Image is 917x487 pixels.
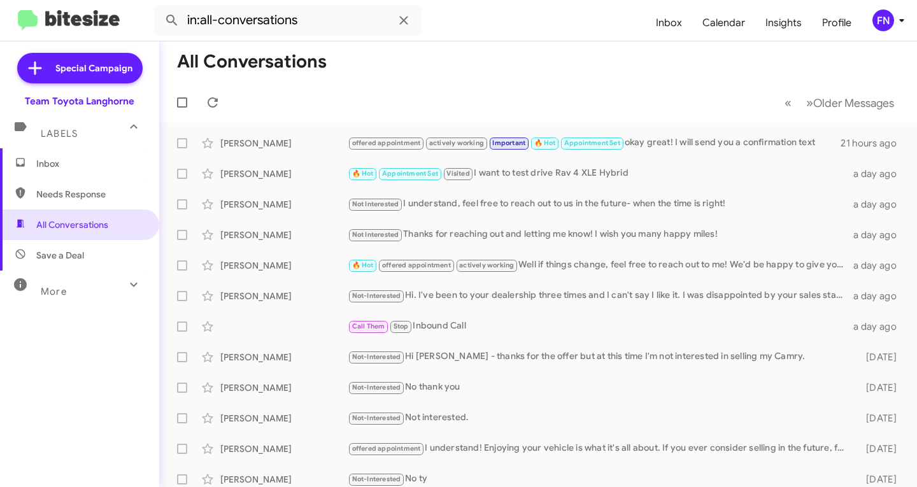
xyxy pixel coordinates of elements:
[220,381,348,394] div: [PERSON_NAME]
[851,351,907,363] div: [DATE]
[177,52,327,72] h1: All Conversations
[36,249,84,262] span: Save a Deal
[851,473,907,486] div: [DATE]
[564,139,620,147] span: Appointment Set
[348,380,851,395] div: No thank you
[352,383,401,392] span: Not-Interested
[220,351,348,363] div: [PERSON_NAME]
[851,167,907,180] div: a day ago
[799,90,902,116] button: Next
[220,198,348,211] div: [PERSON_NAME]
[492,139,525,147] span: Important
[851,198,907,211] div: a day ago
[851,442,907,455] div: [DATE]
[534,139,556,147] span: 🔥 Hot
[36,188,145,201] span: Needs Response
[459,261,514,269] span: actively working
[348,472,851,486] div: No ty
[348,288,851,303] div: Hi. I've been to your dealership three times and I can't say I like it. I was disappointed by you...
[851,229,907,241] div: a day ago
[220,259,348,272] div: [PERSON_NAME]
[777,90,799,116] button: Previous
[348,319,851,334] div: Inbound Call
[36,157,145,170] span: Inbox
[154,5,422,36] input: Search
[646,4,692,41] a: Inbox
[41,286,67,297] span: More
[692,4,755,41] a: Calendar
[352,353,401,361] span: Not-Interested
[352,230,399,239] span: Not Interested
[17,53,143,83] a: Special Campaign
[55,62,132,74] span: Special Campaign
[352,139,421,147] span: offered appointment
[220,290,348,302] div: [PERSON_NAME]
[352,475,401,483] span: Not-Interested
[220,412,348,425] div: [PERSON_NAME]
[352,169,374,178] span: 🔥 Hot
[348,166,851,181] div: I want to test drive Rav 4 XLE Hybrid
[41,128,78,139] span: Labels
[348,258,851,272] div: Well if things change, feel free to reach out to me! We'd be happy to give you a in person apprai...
[348,441,851,456] div: I understand! Enjoying your vehicle is what it's all about. If you ever consider selling in the f...
[352,322,385,330] span: Call Them
[220,167,348,180] div: [PERSON_NAME]
[220,137,348,150] div: [PERSON_NAME]
[348,136,841,150] div: okay great! I will send you a confirmation text
[851,412,907,425] div: [DATE]
[25,95,134,108] div: Team Toyota Langhorne
[220,473,348,486] div: [PERSON_NAME]
[851,320,907,333] div: a day ago
[348,411,851,425] div: Not interested.
[851,259,907,272] div: a day ago
[862,10,903,31] button: FN
[755,4,812,41] a: Insights
[352,444,421,453] span: offered appointment
[785,95,792,111] span: «
[352,292,401,300] span: Not-Interested
[382,169,438,178] span: Appointment Set
[220,442,348,455] div: [PERSON_NAME]
[851,381,907,394] div: [DATE]
[348,349,851,364] div: Hi [PERSON_NAME] - thanks for the offer but at this time I'm not interested in selling my Camry.
[348,197,851,211] div: I understand, feel free to reach out to us in the future- when the time is right!
[812,4,862,41] a: Profile
[352,414,401,422] span: Not-Interested
[778,90,902,116] nav: Page navigation example
[806,95,813,111] span: »
[841,137,907,150] div: 21 hours ago
[394,322,409,330] span: Stop
[429,139,484,147] span: actively working
[382,261,451,269] span: offered appointment
[220,229,348,241] div: [PERSON_NAME]
[352,261,374,269] span: 🔥 Hot
[352,200,399,208] span: Not Interested
[36,218,108,231] span: All Conversations
[813,96,894,110] span: Older Messages
[446,169,469,178] span: Visited
[872,10,894,31] div: FN
[851,290,907,302] div: a day ago
[348,227,851,242] div: Thanks for reaching out and letting me know! I wish you many happy miles!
